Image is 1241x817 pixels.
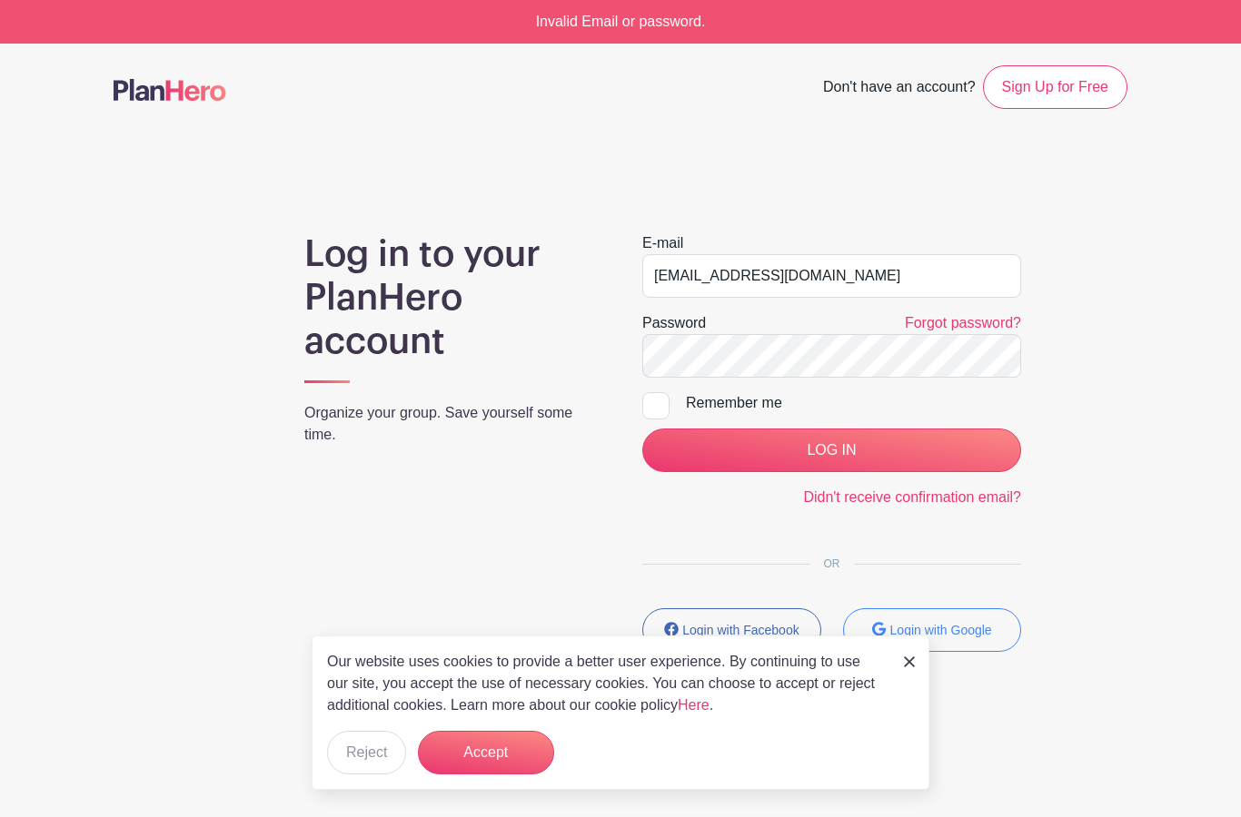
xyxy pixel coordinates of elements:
[642,608,821,652] button: Login with Facebook
[843,608,1022,652] button: Login with Google
[642,428,1021,472] input: LOG IN
[327,731,406,774] button: Reject
[682,623,799,637] small: Login with Facebook
[642,232,683,254] label: E-mail
[642,254,1021,298] input: e.g. julie@eventco.com
[304,232,599,363] h1: Log in to your PlanHero account
[304,402,599,446] p: Organize your group. Save yourself some time.
[905,315,1021,330] a: Forgot password?
[823,69,976,109] span: Don't have an account?
[686,392,1021,414] div: Remember me
[890,623,992,637] small: Login with Google
[114,79,226,101] img: logo-507f7623f17ff9eddc593b1ce0a138ce2505c220e1c5a4e2b4648c50719b7d32.svg
[983,65,1127,109] a: Sign Up for Free
[904,656,915,667] img: close_button-5f87c8562297e5c2d7936805f587ecaba9071eb48480494691a3f1689db116b3.svg
[803,489,1021,505] a: Didn't receive confirmation email?
[642,312,706,334] label: Password
[678,697,710,713] a: Here
[418,731,554,774] button: Accept
[327,651,885,716] p: Our website uses cookies to provide a better user experience. By continuing to use our site, you ...
[809,557,855,570] span: OR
